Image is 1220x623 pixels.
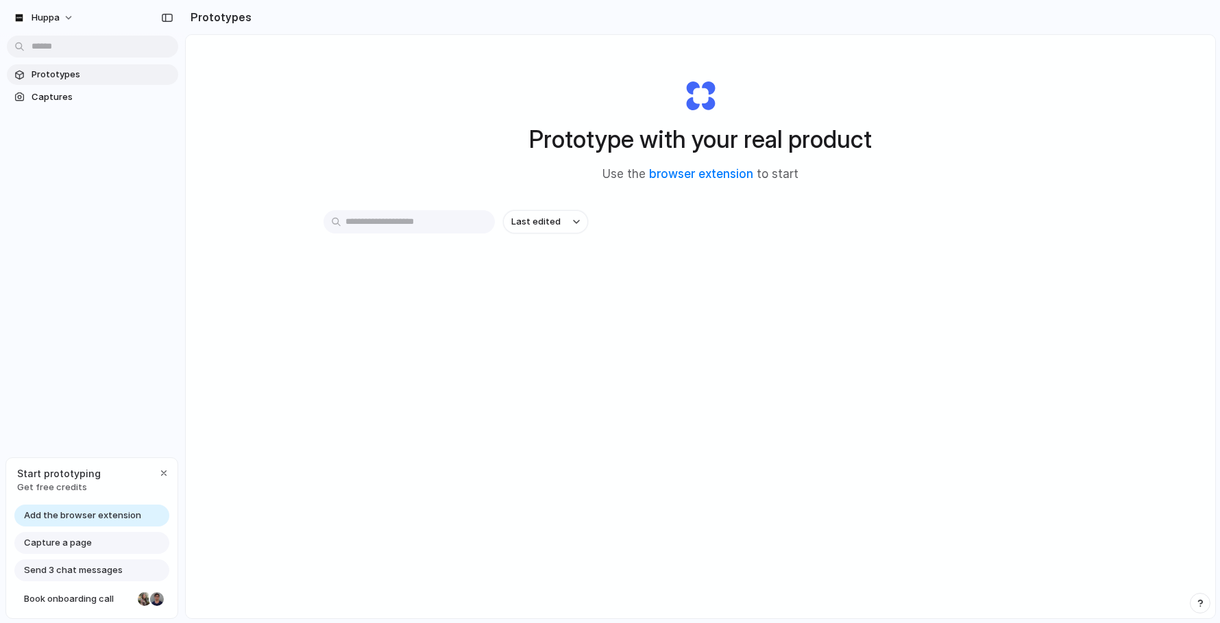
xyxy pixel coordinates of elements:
[503,210,588,233] button: Last edited
[7,64,178,85] a: Prototypes
[529,121,872,157] h1: Prototype with your real product
[17,481,101,494] span: Get free credits
[649,167,753,181] a: browser extension
[185,9,252,25] h2: Prototypes
[32,11,60,25] span: Huppa
[14,588,169,610] a: Book onboarding call
[149,591,165,607] div: Christian Iacullo
[136,591,153,607] div: Nicole Kubica
[7,87,178,107] a: Captures
[17,466,101,481] span: Start prototyping
[32,90,173,104] span: Captures
[24,563,123,577] span: Send 3 chat messages
[7,7,81,29] button: Huppa
[24,536,92,550] span: Capture a page
[14,505,169,526] a: Add the browser extension
[24,592,132,606] span: Book onboarding call
[32,68,173,81] span: Prototypes
[24,509,141,522] span: Add the browser extension
[511,215,561,229] span: Last edited
[602,166,798,183] span: Use the to start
